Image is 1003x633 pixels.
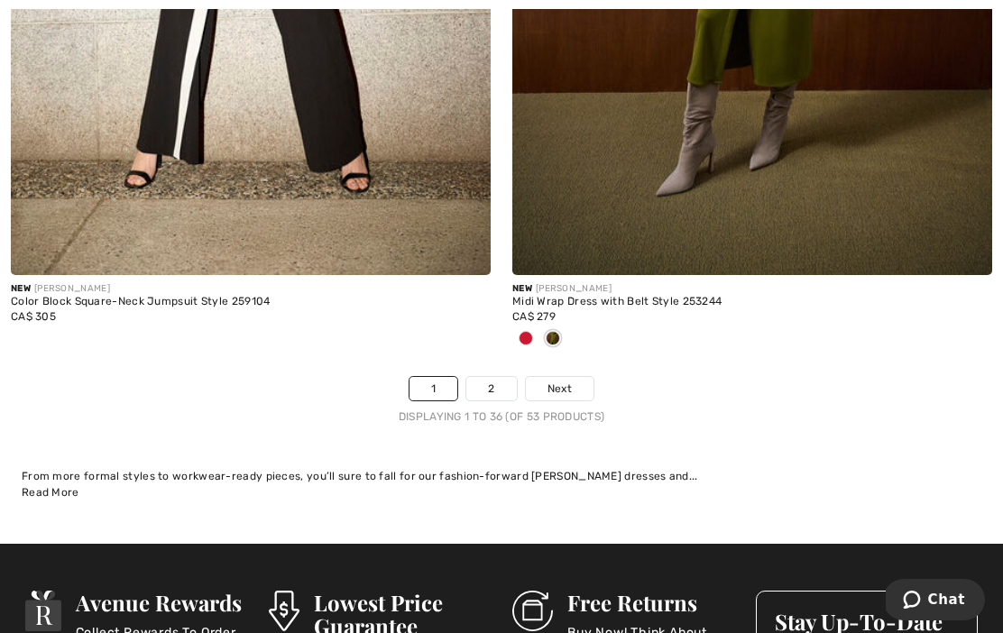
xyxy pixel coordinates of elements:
span: New [512,283,532,294]
div: Midi Wrap Dress with Belt Style 253244 [512,296,992,308]
div: Artichoke [539,325,566,354]
div: [PERSON_NAME] [512,282,992,296]
img: Lowest Price Guarantee [269,591,299,631]
span: Read More [22,486,79,499]
img: Free Returns [512,591,553,631]
h3: Avenue Rewards [76,591,247,614]
img: Avenue Rewards [25,591,61,631]
div: From more formal styles to workwear-ready pieces, you’ll sure to fall for our fashion-forward [PE... [22,468,981,484]
a: Next [526,377,594,400]
h3: Free Returns [567,591,734,614]
span: CA$ 305 [11,310,56,323]
div: Color Block Square-Neck Jumpsuit Style 259104 [11,296,491,308]
div: Merlot [512,325,539,354]
span: New [11,283,31,294]
span: Next [548,381,572,397]
iframe: Opens a widget where you can chat to one of our agents [886,579,985,624]
div: [PERSON_NAME] [11,282,491,296]
a: 2 [466,377,516,400]
a: 1 [409,377,457,400]
span: CA$ 279 [512,310,556,323]
h3: Stay Up-To-Date [775,610,959,633]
